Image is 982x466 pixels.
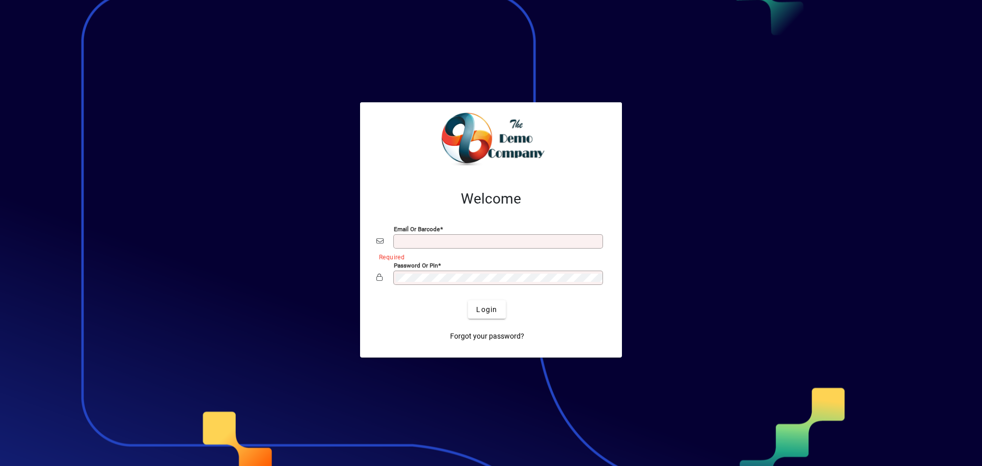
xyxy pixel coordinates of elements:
mat-error: Required [379,251,597,262]
a: Forgot your password? [446,327,528,345]
mat-label: Email or Barcode [394,226,440,233]
span: Login [476,304,497,315]
span: Forgot your password? [450,331,524,342]
mat-label: Password or Pin [394,262,438,269]
button: Login [468,300,505,319]
h2: Welcome [376,190,606,208]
